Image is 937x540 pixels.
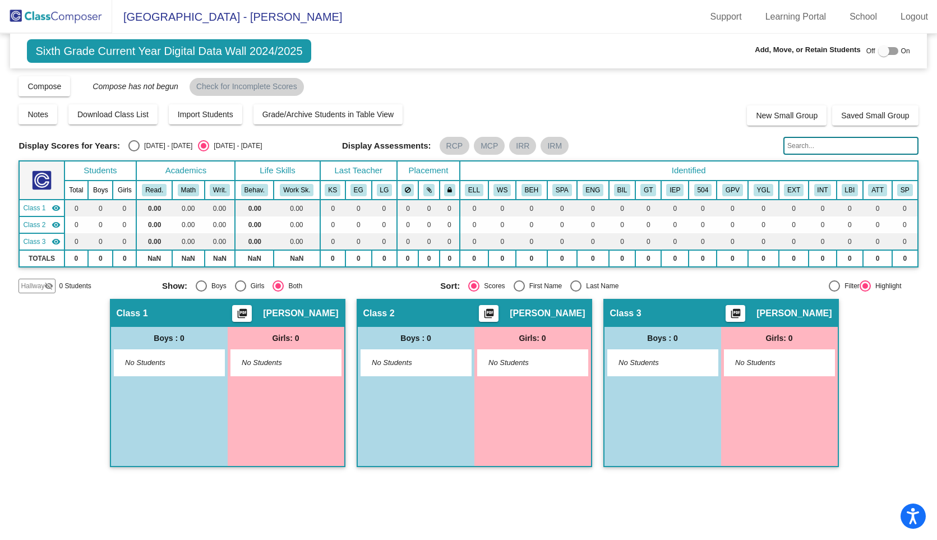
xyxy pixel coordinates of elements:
[372,250,397,267] td: 0
[205,250,236,267] td: NaN
[345,181,372,200] th: Emily Gomez
[88,250,113,267] td: 0
[866,46,875,56] span: Off
[68,104,158,124] button: Download Class List
[64,216,89,233] td: 0
[440,181,460,200] th: Keep with teacher
[609,250,636,267] td: 0
[52,220,61,229] mat-icon: visibility
[19,76,70,96] button: Compose
[397,181,418,200] th: Keep away students
[253,104,403,124] button: Grade/Archive Students in Table View
[892,181,918,200] th: Speech ONLY EP
[397,161,460,181] th: Placement
[661,181,689,200] th: Individualized Education Plan
[541,137,569,155] mat-chip: IRM
[19,216,64,233] td: Emily Gomez - No Class Name
[488,216,516,233] td: 0
[666,184,684,196] button: IEP
[372,233,397,250] td: 0
[320,181,345,200] th: Kelsey Sorenson
[19,141,120,151] span: Display Scores for Years:
[460,200,488,216] td: 0
[863,181,892,200] th: Attendance Concern
[241,184,268,196] button: Behav.
[209,141,262,151] div: [DATE] - [DATE]
[178,110,233,119] span: Import Students
[23,237,45,247] span: Class 3
[809,250,836,267] td: 0
[842,184,858,196] button: LBI
[418,250,439,267] td: 0
[274,250,320,267] td: NaN
[397,216,418,233] td: 0
[748,233,778,250] td: 0
[27,39,311,63] span: Sixth Grade Current Year Digital Data Wall 2024/2025
[510,308,585,319] span: [PERSON_NAME]
[784,184,804,196] button: EXT
[837,233,864,250] td: 0
[440,216,460,233] td: 0
[320,233,345,250] td: 0
[228,327,344,349] div: Girls: 0
[840,281,860,291] div: Filter
[142,184,167,196] button: Read.
[756,308,832,319] span: [PERSON_NAME]
[81,82,178,91] span: Compose has not begun
[128,140,262,151] mat-radio-group: Select an option
[52,204,61,213] mat-icon: visibility
[863,250,892,267] td: 0
[358,327,474,349] div: Boys : 0
[136,216,172,233] td: 0.00
[136,233,172,250] td: 0.00
[689,216,717,233] td: 0
[722,184,743,196] button: GPV
[661,216,689,233] td: 0
[748,216,778,233] td: 0
[64,200,89,216] td: 0
[479,305,498,322] button: Print Students Details
[717,233,748,250] td: 0
[440,280,710,292] mat-radio-group: Select an option
[169,104,242,124] button: Import Students
[747,105,827,126] button: New Small Group
[717,250,748,267] td: 0
[863,233,892,250] td: 0
[635,250,661,267] td: 0
[609,181,636,200] th: Bilingual
[474,327,591,349] div: Girls: 0
[717,200,748,216] td: 0
[640,184,656,196] button: GT
[320,250,345,267] td: 0
[418,233,439,250] td: 0
[837,181,864,200] th: Limited Bilingual
[320,216,345,233] td: 0
[418,181,439,200] th: Keep with students
[64,181,89,200] th: Total
[661,200,689,216] td: 0
[59,281,91,291] span: 0 Students
[27,82,61,91] span: Compose
[552,184,572,196] button: SPA
[21,281,44,291] span: Hallway
[140,141,192,151] div: [DATE] - [DATE]
[577,250,609,267] td: 0
[488,250,516,267] td: 0
[577,200,609,216] td: 0
[64,233,89,250] td: 0
[418,200,439,216] td: 0
[397,233,418,250] td: 0
[88,181,113,200] th: Boys
[190,78,304,96] mat-chip: Check for Incomplete Scores
[726,305,745,322] button: Print Students Details
[604,327,721,349] div: Boys : 0
[136,161,235,181] th: Academics
[809,181,836,200] th: Introvert
[748,200,778,216] td: 0
[440,137,470,155] mat-chip: RCP
[363,308,395,319] span: Class 2
[246,281,265,291] div: Girls
[609,216,636,233] td: 0
[897,184,913,196] button: SP
[779,250,809,267] td: 0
